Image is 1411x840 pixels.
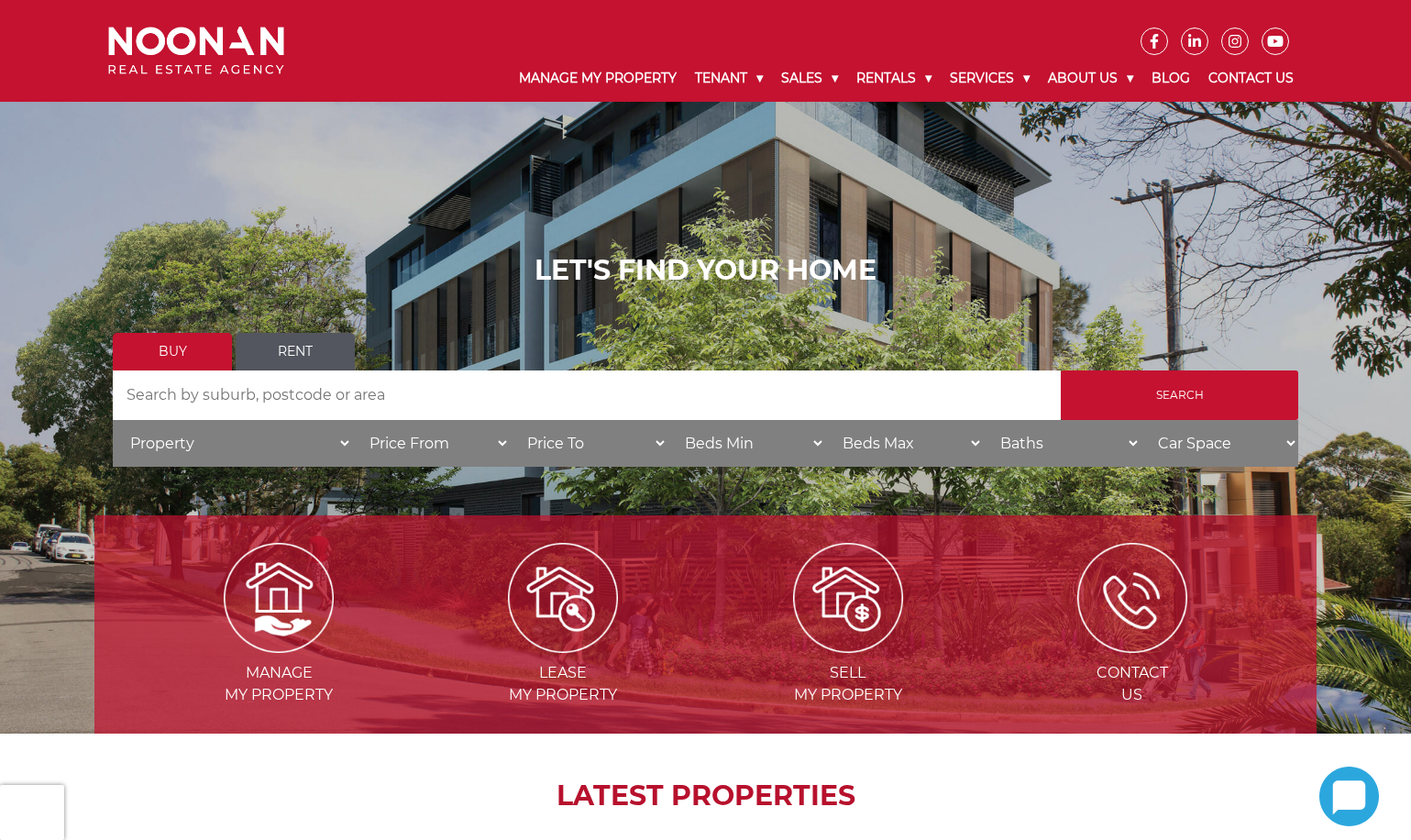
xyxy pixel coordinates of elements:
a: Rentals [847,55,941,102]
a: Services [941,55,1039,102]
span: Manage my Property [138,662,419,706]
img: ICONS [1077,543,1187,653]
span: Lease my Property [423,662,703,706]
input: Search [1061,370,1298,420]
input: Search by suburb, postcode or area [113,370,1061,420]
a: Contact Us [1199,55,1303,102]
h1: LET'S FIND YOUR HOME [113,254,1298,287]
img: Noonan Real Estate Agency [108,27,284,75]
h2: LATEST PROPERTIES [140,779,1271,812]
a: ContactUs [992,588,1273,703]
a: Rent [236,333,355,370]
img: Sell my property [793,543,903,653]
a: Buy [113,333,232,370]
a: Manage My Property [510,55,686,102]
a: About Us [1039,55,1142,102]
span: Contact Us [992,662,1273,706]
a: Tenant [686,55,772,102]
img: Manage my Property [224,543,334,653]
span: Sell my Property [708,662,988,706]
a: Managemy Property [138,588,419,703]
a: Sellmy Property [708,588,988,703]
a: Sales [772,55,847,102]
a: Leasemy Property [423,588,703,703]
img: Lease my property [508,543,618,653]
a: Blog [1142,55,1199,102]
